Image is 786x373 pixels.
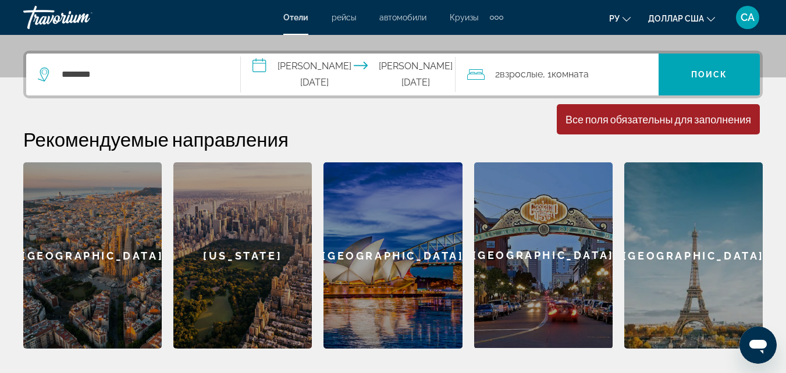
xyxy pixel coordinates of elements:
a: Травориум [23,2,140,33]
button: Поиск [659,54,760,95]
button: Путешественники: 2 взрослых, 0 детей [456,54,659,95]
iframe: Кнопка запуска окна обмена сообщениями [739,326,777,364]
div: [GEOGRAPHIC_DATA] [474,162,613,348]
h2: Рекомендуемые направления [23,127,763,151]
a: Barcelona[GEOGRAPHIC_DATA] [23,162,162,349]
div: [GEOGRAPHIC_DATA] [624,162,763,349]
font: Поиск [691,70,728,79]
button: Изменить язык [609,10,631,27]
input: Поиск отеля [61,66,223,83]
font: доллар США [648,14,704,23]
font: Комната [552,69,589,80]
div: [GEOGRAPHIC_DATA] [23,162,162,349]
font: СА [741,11,755,23]
a: Отели [283,13,308,22]
font: Взрослые [500,69,543,80]
font: , 1 [543,69,552,80]
a: San Diego[GEOGRAPHIC_DATA] [474,162,613,349]
button: Меню пользователя [732,5,763,30]
button: Дополнительные элементы навигации [490,8,503,27]
a: New York[US_STATE] [173,162,312,349]
button: Изменить валюту [648,10,715,27]
a: Paris[GEOGRAPHIC_DATA] [624,162,763,349]
div: Все поля обязательны для заполнения [566,113,751,126]
div: Виджет поиска [26,54,760,95]
a: Круизы [450,13,478,22]
a: Sydney[GEOGRAPHIC_DATA] [323,162,462,349]
div: [US_STATE] [173,162,312,349]
a: рейсы [332,13,356,22]
div: [GEOGRAPHIC_DATA] [323,162,462,349]
font: 2 [495,69,500,80]
button: Выберите дату заезда и выезда [241,54,456,95]
a: автомобили [379,13,426,22]
font: ру [609,14,620,23]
